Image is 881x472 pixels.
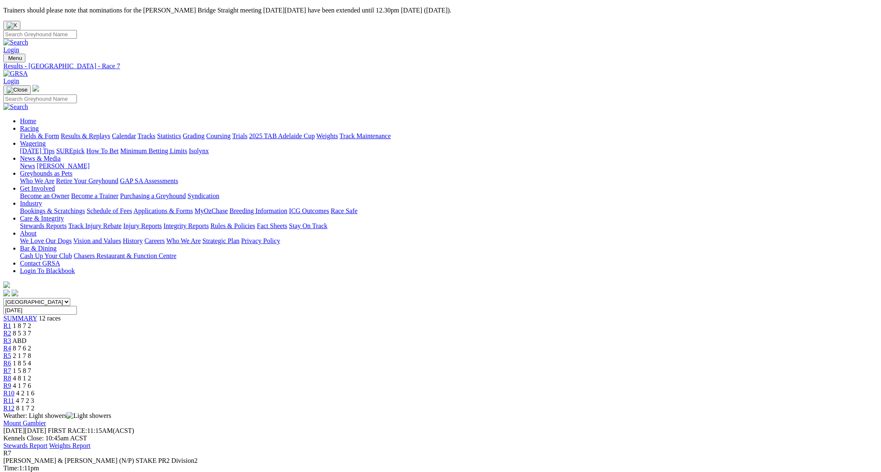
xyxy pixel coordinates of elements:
[166,237,201,244] a: Who We Are
[20,222,67,229] a: Stewards Reports
[123,237,143,244] a: History
[289,222,327,229] a: Stay On Track
[3,465,19,472] span: Time:
[20,237,878,245] div: About
[20,155,61,162] a: News & Media
[3,465,878,472] div: 1:11pm
[3,77,19,84] a: Login
[316,132,338,139] a: Weights
[13,375,31,382] span: 4 8 1 2
[20,192,69,199] a: Become an Owner
[20,125,39,132] a: Racing
[20,147,878,155] div: Wagering
[3,352,11,359] a: R5
[3,367,11,374] a: R7
[8,55,22,61] span: Menu
[3,405,15,412] span: R12
[3,360,11,367] a: R6
[3,46,19,53] a: Login
[32,85,39,92] img: logo-grsa-white.png
[3,450,11,457] span: R7
[331,207,357,214] a: Race Safe
[12,337,27,344] span: ABD
[20,147,54,154] a: [DATE] Tips
[3,21,20,30] button: Close
[56,147,84,154] a: SUREpick
[144,237,165,244] a: Careers
[3,337,11,344] span: R3
[120,192,186,199] a: Purchasing a Greyhound
[61,132,110,139] a: Results & Replays
[20,207,85,214] a: Bookings & Scratchings
[206,132,231,139] a: Coursing
[48,427,134,434] span: 11:15AM(ACST)
[67,412,111,420] img: Light showers
[3,54,25,62] button: Toggle navigation
[7,22,17,29] img: X
[3,345,11,352] span: R4
[20,207,878,215] div: Industry
[20,162,878,170] div: News & Media
[20,245,57,252] a: Bar & Dining
[56,177,118,184] a: Retire Your Greyhound
[195,207,228,214] a: MyOzChase
[3,442,47,449] a: Stewards Report
[20,230,37,237] a: About
[20,132,878,140] div: Racing
[20,132,59,139] a: Fields & Form
[20,117,36,124] a: Home
[73,237,121,244] a: Vision and Values
[13,367,31,374] span: 1 5 8 7
[230,207,287,214] a: Breeding Information
[3,420,46,427] a: Mount Gambier
[3,7,878,14] p: Trainers should please note that nominations for the [PERSON_NAME] Bridge Straight meeting [DATE]...
[3,30,77,39] input: Search
[3,412,111,419] span: Weather: Light showers
[3,103,28,111] img: Search
[71,192,118,199] a: Become a Trainer
[3,427,25,434] span: [DATE]
[249,132,315,139] a: 2025 TAB Adelaide Cup
[20,252,878,260] div: Bar & Dining
[3,457,878,465] div: [PERSON_NAME] & [PERSON_NAME] (N/P) STAKE PR2 Division2
[3,397,14,404] span: R11
[39,315,61,322] span: 12 races
[13,382,31,389] span: 4 1 7 6
[13,345,31,352] span: 8 7 6 2
[3,85,31,94] button: Toggle navigation
[20,260,60,267] a: Contact GRSA
[241,237,280,244] a: Privacy Policy
[183,132,205,139] a: Grading
[20,170,72,177] a: Greyhounds as Pets
[3,62,878,70] a: Results - [GEOGRAPHIC_DATA] - Race 7
[16,397,34,404] span: 4 7 2 3
[3,375,11,382] a: R8
[20,222,878,230] div: Care & Integrity
[3,435,878,442] div: Kennels Close: 10:45am ACST
[3,306,77,315] input: Select date
[188,192,219,199] a: Syndication
[257,222,287,229] a: Fact Sheets
[3,382,11,389] a: R9
[20,192,878,200] div: Get Involved
[49,442,91,449] a: Weights Report
[20,140,46,147] a: Wagering
[48,427,87,434] span: FIRST RACE:
[74,252,176,259] a: Chasers Restaurant & Function Centre
[86,207,132,214] a: Schedule of Fees
[3,427,46,434] span: [DATE]
[210,222,255,229] a: Rules & Policies
[37,162,89,169] a: [PERSON_NAME]
[157,132,181,139] a: Statistics
[123,222,162,229] a: Injury Reports
[3,330,11,337] a: R2
[3,390,15,397] a: R10
[289,207,329,214] a: ICG Outcomes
